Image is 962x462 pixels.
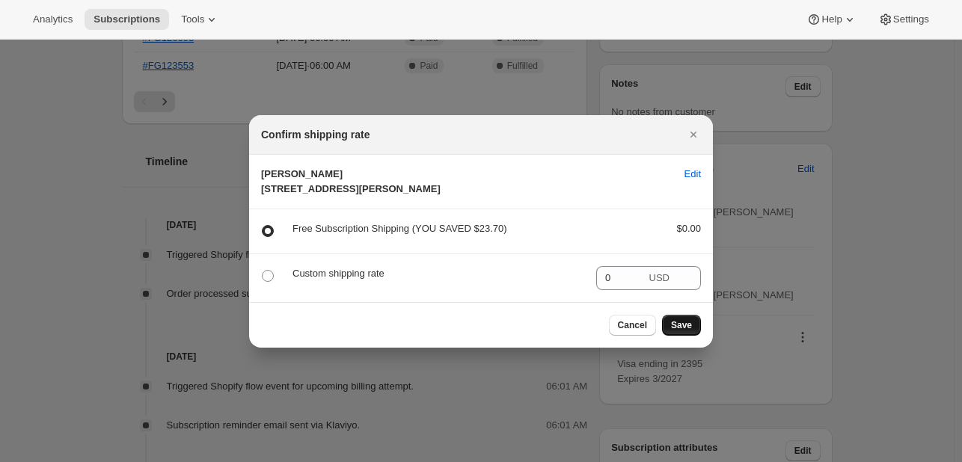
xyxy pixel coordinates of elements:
[618,319,647,331] span: Cancel
[94,13,160,25] span: Subscriptions
[662,315,701,336] button: Save
[261,127,370,142] h2: Confirm shipping rate
[292,266,584,281] p: Custom shipping rate
[609,315,656,336] button: Cancel
[797,9,866,30] button: Help
[671,319,692,331] span: Save
[869,9,938,30] button: Settings
[821,13,842,25] span: Help
[261,168,441,194] span: [PERSON_NAME] [STREET_ADDRESS][PERSON_NAME]
[676,223,701,234] span: $0.00
[649,272,670,283] span: USD
[683,124,704,145] button: Close
[675,162,710,186] button: Edit
[684,167,701,182] span: Edit
[85,9,169,30] button: Subscriptions
[181,13,204,25] span: Tools
[172,9,228,30] button: Tools
[33,13,73,25] span: Analytics
[24,9,82,30] button: Analytics
[893,13,929,25] span: Settings
[292,221,652,236] p: Free Subscription Shipping (YOU SAVED $23.70)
